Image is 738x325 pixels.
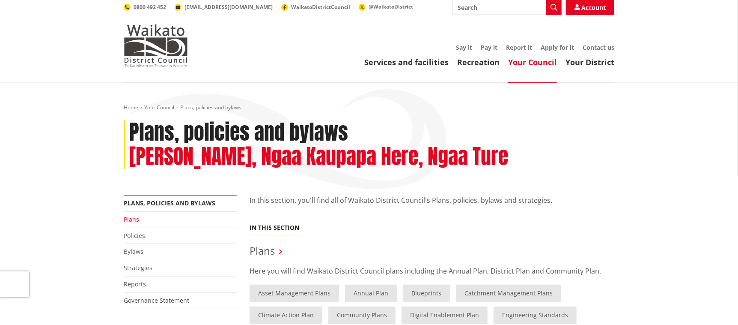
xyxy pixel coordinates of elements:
[124,215,139,223] a: Plans
[457,57,500,67] a: Recreation
[124,280,146,288] a: Reports
[250,285,339,302] a: Asset Management Plans
[281,3,350,11] a: WaikatoDistrictCouncil
[456,285,561,302] a: Catchment Management Plans
[364,57,449,67] a: Services and facilities
[250,195,614,216] p: In this section, you'll find all of Waikato District Council's Plans, policies, bylaws and strate...
[124,104,138,111] a: Home
[134,3,166,11] span: 0800 492 452
[403,285,450,302] a: Blueprints
[369,3,413,10] span: @WaikatoDistrict
[291,3,350,11] span: WaikatoDistrictCouncil
[184,3,273,11] span: [EMAIL_ADDRESS][DOMAIN_NAME]
[124,232,145,240] a: Policies
[250,244,275,258] a: Plans
[699,289,729,320] iframe: Messenger Launcher
[124,296,189,304] a: Governance Statement
[124,247,143,256] a: Bylaws
[506,43,532,51] a: Report it
[494,307,577,324] a: Engineering Standards
[481,43,497,51] a: Pay it
[583,43,614,51] a: Contact us
[129,144,508,169] h2: [PERSON_NAME], Ngaa Kaupapa Here, Ngaa Ture
[541,43,574,51] a: Apply for it
[124,264,152,272] a: Strategies
[250,224,299,232] h5: In this section
[508,57,557,67] a: Your Council
[124,104,614,111] nav: breadcrumb
[345,285,397,302] a: Annual Plan
[124,199,215,207] a: Plans, policies and bylaws
[402,307,488,324] a: Digital Enablement Plan
[359,3,413,10] a: @WaikatoDistrict
[250,307,322,324] a: Climate Action Plan
[456,43,472,51] a: Say it
[180,104,241,111] span: Plans, policies and bylaws
[129,120,348,145] h1: Plans, policies and bylaws
[144,104,174,111] a: Your Council
[250,266,614,276] p: Here you will find Waikato District Council plans including the Annual Plan, District Plan and Co...
[175,3,273,11] a: [EMAIL_ADDRESS][DOMAIN_NAME]
[124,24,188,67] img: Waikato District Council - Te Kaunihera aa Takiwaa o Waikato
[124,3,166,11] a: 0800 492 452
[565,57,614,67] a: Your District
[328,307,396,324] a: Community Plans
